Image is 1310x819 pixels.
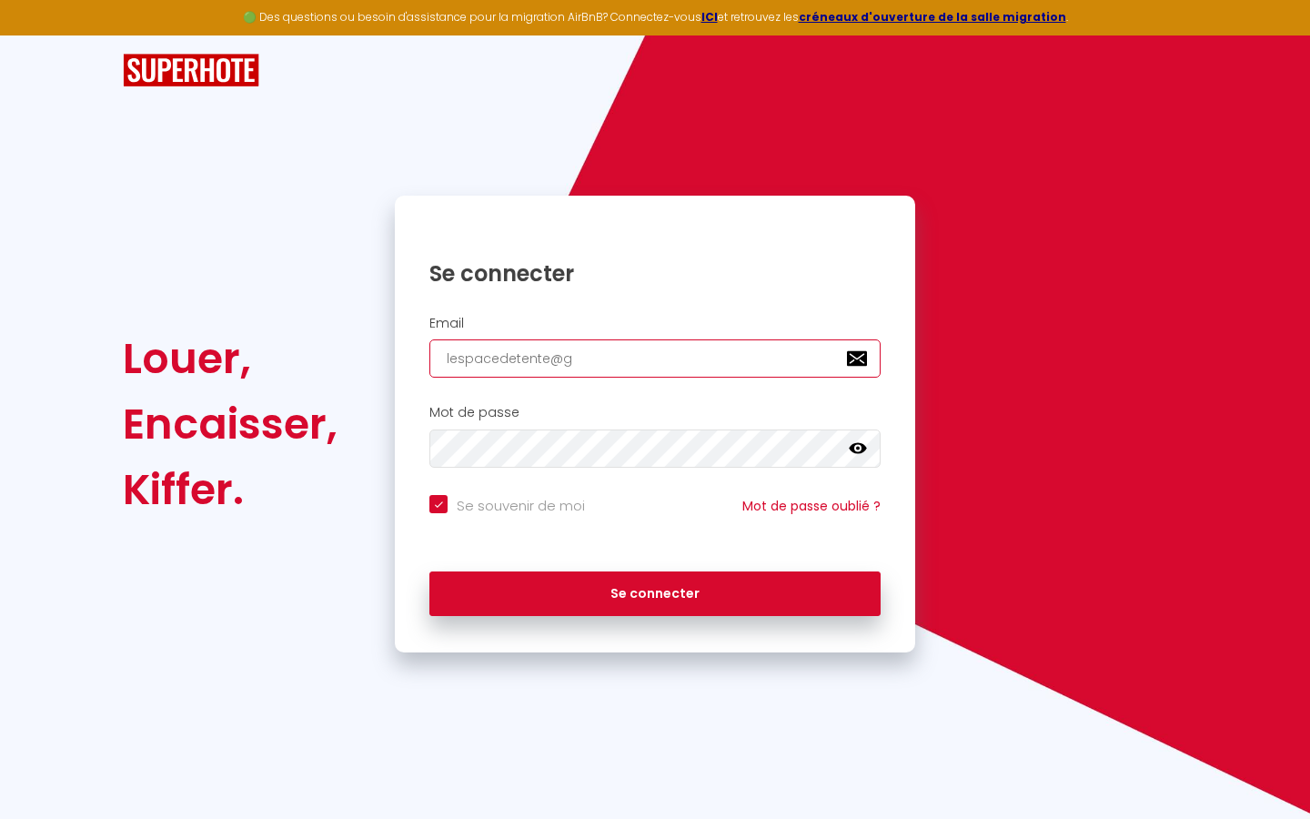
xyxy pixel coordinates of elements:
[123,326,338,391] div: Louer,
[742,497,881,515] a: Mot de passe oublié ?
[429,259,881,288] h1: Se connecter
[123,457,338,522] div: Kiffer.
[429,405,881,420] h2: Mot de passe
[429,571,881,617] button: Se connecter
[123,391,338,457] div: Encaisser,
[429,339,881,378] input: Ton Email
[429,316,881,331] h2: Email
[799,9,1066,25] a: créneaux d'ouverture de la salle migration
[123,54,259,87] img: SuperHote logo
[701,9,718,25] a: ICI
[15,7,69,62] button: Ouvrir le widget de chat LiveChat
